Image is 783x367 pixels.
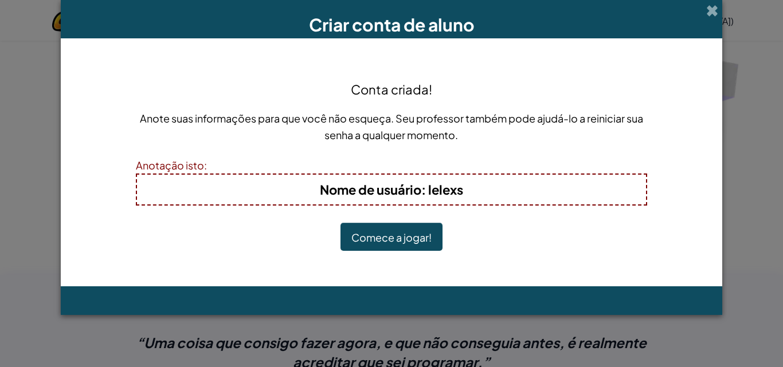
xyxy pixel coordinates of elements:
font: Anotação isto: [136,159,207,172]
font: Criar conta de aluno [309,14,475,35]
font: Comece a jogar! [351,231,432,244]
font: Conta criada! [351,81,432,97]
button: Comece a jogar! [340,223,443,251]
font: Nome de usuário [320,181,421,198]
font: : lelexs [421,181,463,198]
font: Anote suas informações para que você não esqueça. Seu professor também pode ajudá-lo a reiniciar ... [140,112,643,141]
